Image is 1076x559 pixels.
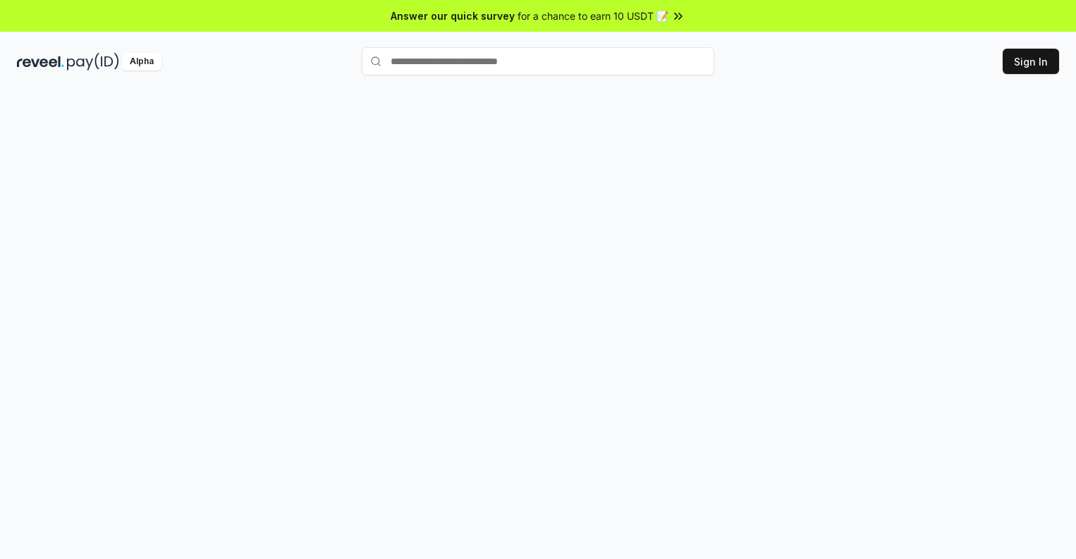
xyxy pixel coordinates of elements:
[67,53,119,70] img: pay_id
[518,8,668,23] span: for a chance to earn 10 USDT 📝
[122,53,161,70] div: Alpha
[17,53,64,70] img: reveel_dark
[1003,49,1059,74] button: Sign In
[391,8,515,23] span: Answer our quick survey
